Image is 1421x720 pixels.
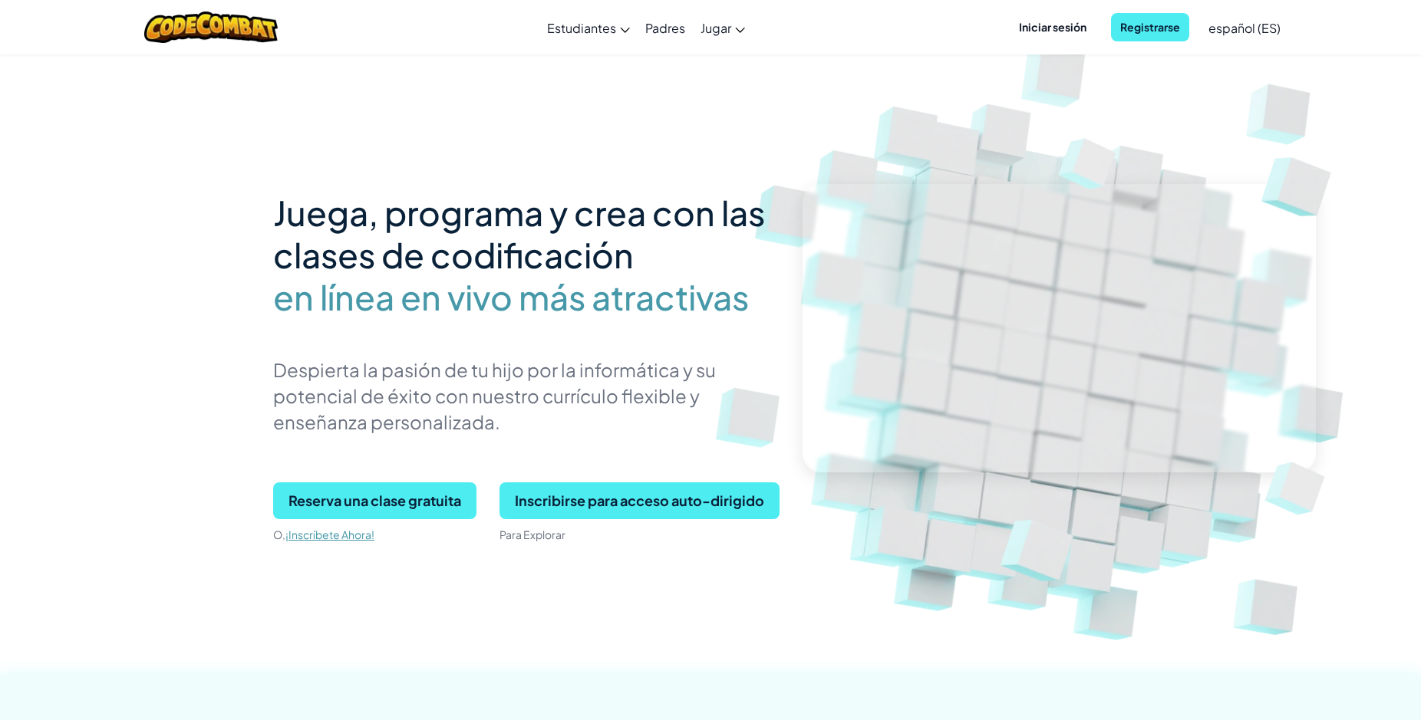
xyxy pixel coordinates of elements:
button: Reserva una clase gratuita [273,482,476,519]
button: Iniciar sesión [1010,13,1096,41]
span: Para Explorar [499,528,565,541]
img: Cubos superpuestos [971,476,1111,613]
button: Registrarse [1111,13,1189,41]
span: Jugar [701,20,731,36]
a: Estudiantes [539,7,638,48]
button: Inscribirse para acceso auto-dirigido [499,482,780,519]
img: Cubos superpuestos [1037,113,1144,211]
span: Estudiantes [547,20,616,36]
span: O, [273,528,285,541]
img: Logotipo de CodeCombat [144,12,279,43]
img: Cubos superpuestos [1241,437,1354,538]
a: Jugar [693,7,753,48]
span: en línea en vivo más atractivas [273,276,749,318]
a: español (ES) [1201,7,1288,48]
a: ¡Inscríbete Ahora! [285,528,374,541]
span: Juega, programa y crea con las clases de codificación [273,191,765,276]
span: español (ES) [1208,20,1281,36]
img: Cubos superpuestos [1234,115,1367,245]
p: Despierta la pasión de tu hijo por la informática y su potencial de éxito con nuestro currículo f... [273,357,780,435]
a: Padres [638,7,693,48]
